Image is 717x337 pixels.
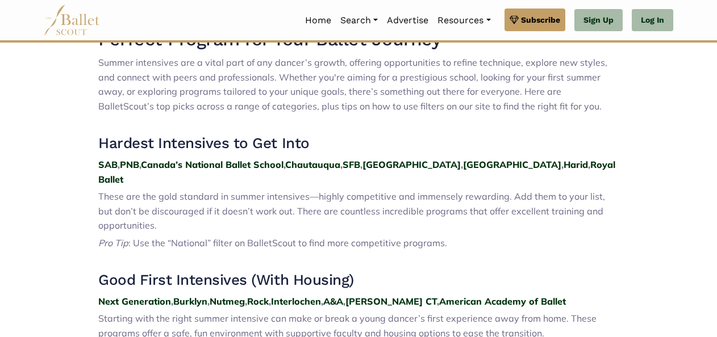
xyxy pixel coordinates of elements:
[345,296,437,307] a: [PERSON_NAME] CT
[340,159,343,170] strong: ,
[207,296,210,307] strong: ,
[171,296,173,307] strong: ,
[269,296,271,307] strong: ,
[343,296,345,307] strong: ,
[118,159,120,170] strong: ,
[510,14,519,26] img: gem.svg
[301,9,336,32] a: Home
[98,159,118,170] a: SAB
[505,9,565,31] a: Subscribe
[382,9,433,32] a: Advertise
[173,296,207,307] a: Burklyn
[461,159,463,170] strong: ,
[98,296,171,307] a: Next Generation
[98,271,619,290] h3: Good First Intensives (With Housing)
[323,296,343,307] a: A&A
[245,296,247,307] strong: ,
[141,159,284,170] a: Canada’s National Ballet School
[336,9,382,32] a: Search
[588,159,590,170] strong: ,
[98,57,607,112] span: Summer intensives are a vital part of any dancer’s growth, offering opportunities to refine techn...
[98,159,615,185] a: Royal Ballet
[98,191,605,231] span: These are the gold standard in summer intensives—highly competitive and immensely rewarding. Add ...
[433,9,495,32] a: Resources
[437,296,439,307] strong: ,
[463,159,561,170] a: [GEOGRAPHIC_DATA]
[574,9,623,32] a: Sign Up
[285,159,340,170] a: Chautauqua
[98,237,128,248] span: Pro Tip
[139,159,141,170] strong: ,
[120,159,139,170] a: PNB
[128,237,447,248] span: : Use the “National” filter on BalletScout to find more competitive programs.
[632,9,673,32] a: Log In
[271,296,321,307] a: Interlochen
[321,296,323,307] strong: ,
[210,296,245,307] a: Nutmeg
[98,134,619,153] h3: Hardest Intensives to Get Into
[247,296,269,307] a: Rock
[564,159,588,170] a: Harid
[521,14,560,26] span: Subscribe
[439,296,566,307] a: American Academy of Ballet
[561,159,564,170] strong: ,
[343,159,360,170] a: SFB
[360,159,362,170] strong: ,
[362,159,461,170] a: [GEOGRAPHIC_DATA]
[284,159,285,170] strong: ,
